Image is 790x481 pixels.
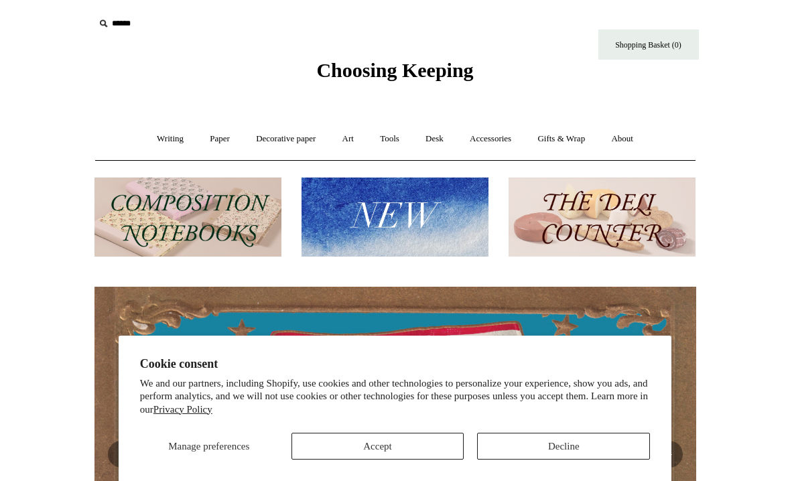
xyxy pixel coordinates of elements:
button: Accept [291,433,464,460]
h2: Cookie consent [140,357,650,371]
a: Gifts & Wrap [525,121,597,157]
button: Manage preferences [140,433,278,460]
span: Choosing Keeping [316,59,473,81]
a: Paper [198,121,242,157]
button: Previous [108,441,135,468]
img: 202302 Composition ledgers.jpg__PID:69722ee6-fa44-49dd-a067-31375e5d54ec [94,178,281,257]
a: Decorative paper [244,121,328,157]
img: New.jpg__PID:f73bdf93-380a-4a35-bcfe-7823039498e1 [302,178,488,257]
img: The Deli Counter [509,178,696,257]
a: Choosing Keeping [316,70,473,79]
a: Accessories [458,121,523,157]
a: Tools [368,121,411,157]
a: Privacy Policy [153,404,212,415]
a: About [599,121,645,157]
p: We and our partners, including Shopify, use cookies and other technologies to personalize your ex... [140,377,650,417]
a: Desk [413,121,456,157]
a: Shopping Basket (0) [598,29,699,60]
button: Decline [477,433,650,460]
a: Art [330,121,366,157]
a: Writing [145,121,196,157]
span: Manage preferences [168,441,249,452]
